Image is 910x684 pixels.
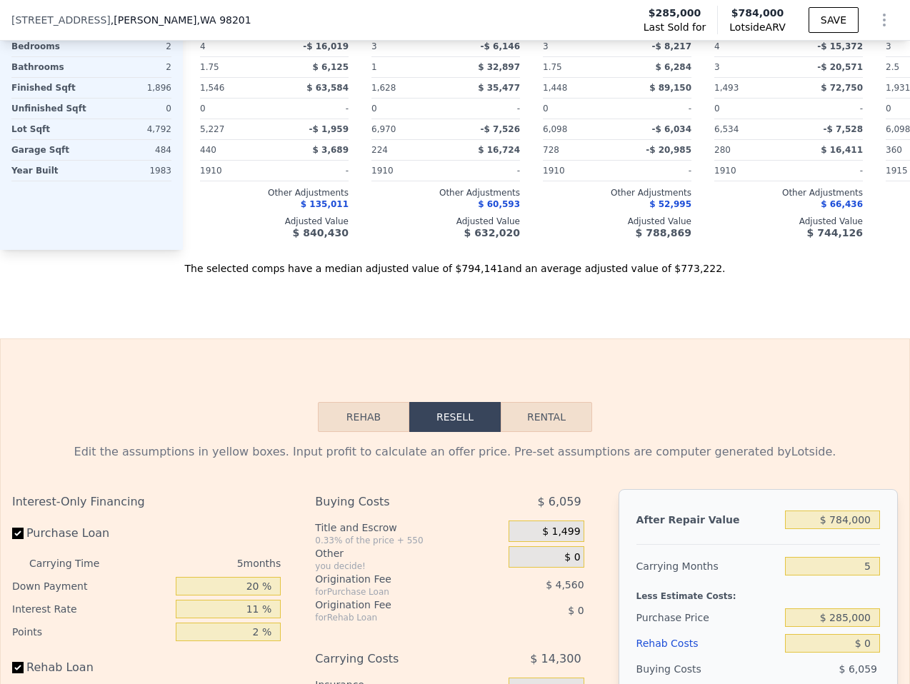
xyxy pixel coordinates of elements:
[714,57,786,77] div: 3
[315,520,503,535] div: Title and Escrow
[12,662,24,673] input: Rehab Loan
[636,656,779,682] div: Buying Costs
[371,41,377,51] span: 3
[449,161,520,181] div: -
[11,57,89,77] div: Bathrooms
[543,161,614,181] div: 1910
[318,402,409,432] button: Rehab
[824,124,863,134] span: -$ 7,528
[94,99,171,119] div: 0
[200,187,349,198] div: Other Adjustments
[620,161,691,181] div: -
[620,99,691,119] div: -
[293,227,349,238] span: $ 840,430
[12,575,170,598] div: Down Payment
[200,145,216,155] span: 440
[817,41,863,51] span: -$ 15,372
[371,216,520,227] div: Adjusted Value
[371,57,443,77] div: 1
[306,83,349,93] span: $ 63,584
[886,104,891,114] span: 0
[530,646,581,672] span: $ 14,300
[886,145,902,155] span: 360
[543,57,614,77] div: 1.75
[791,161,863,181] div: -
[12,655,170,680] label: Rehab Loan
[127,552,281,575] div: 5 months
[636,553,779,579] div: Carrying Months
[543,83,567,93] span: 1,448
[315,489,473,515] div: Buying Costs
[94,119,171,139] div: 4,792
[714,83,739,93] span: 1,493
[886,41,891,51] span: 3
[839,663,877,675] span: $ 6,059
[197,14,251,26] span: , WA 98201
[94,78,171,98] div: 1,896
[652,41,691,51] span: -$ 8,217
[277,99,349,119] div: -
[315,598,473,612] div: Origination Fee
[277,161,349,181] div: -
[371,124,396,134] span: 6,970
[543,187,691,198] div: Other Adjustments
[644,20,706,34] span: Last Sold for
[315,560,503,572] div: you decide!
[501,402,592,432] button: Rental
[537,489,581,515] span: $ 6,059
[12,528,24,539] input: Purchase Loan
[543,104,549,114] span: 0
[649,199,691,209] span: $ 52,995
[200,83,224,93] span: 1,546
[12,620,170,643] div: Points
[464,227,520,238] span: $ 632,020
[200,41,206,51] span: 4
[11,161,89,181] div: Year Built
[371,161,443,181] div: 1910
[714,216,863,227] div: Adjusted Value
[12,443,898,461] div: Edit the assumptions in yellow boxes. Input profit to calculate an offer price. Pre-set assumptio...
[371,145,388,155] span: 224
[478,62,520,72] span: $ 32,897
[821,83,863,93] span: $ 72,750
[315,546,503,560] div: Other
[478,145,520,155] span: $ 16,724
[11,99,89,119] div: Unfinished Sqft
[791,99,863,119] div: -
[478,83,520,93] span: $ 35,477
[371,187,520,198] div: Other Adjustments
[543,145,559,155] span: 728
[94,36,171,56] div: 2
[94,140,171,160] div: 484
[652,124,691,134] span: -$ 6,034
[821,199,863,209] span: $ 66,436
[649,6,701,20] span: $285,000
[11,140,89,160] div: Garage Sqft
[11,78,89,98] div: Finished Sqft
[714,104,720,114] span: 0
[636,579,880,605] div: Less Estimate Costs:
[11,13,111,27] span: [STREET_ADDRESS]
[821,145,863,155] span: $ 16,411
[870,6,899,34] button: Show Options
[303,41,349,51] span: -$ 16,019
[409,402,501,432] button: Resell
[200,104,206,114] span: 0
[315,535,503,546] div: 0.33% of the price + 550
[11,119,89,139] div: Lot Sqft
[886,83,910,93] span: 1,931
[656,62,691,72] span: $ 6,284
[12,520,170,546] label: Purchase Loan
[807,227,863,238] span: $ 744,126
[714,124,739,134] span: 6,534
[817,62,863,72] span: -$ 20,571
[543,216,691,227] div: Adjusted Value
[568,605,584,616] span: $ 0
[714,161,786,181] div: 1910
[315,586,473,598] div: for Purchase Loan
[478,199,520,209] span: $ 60,593
[94,57,171,77] div: 2
[714,187,863,198] div: Other Adjustments
[111,13,251,27] span: , [PERSON_NAME]
[200,161,271,181] div: 1910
